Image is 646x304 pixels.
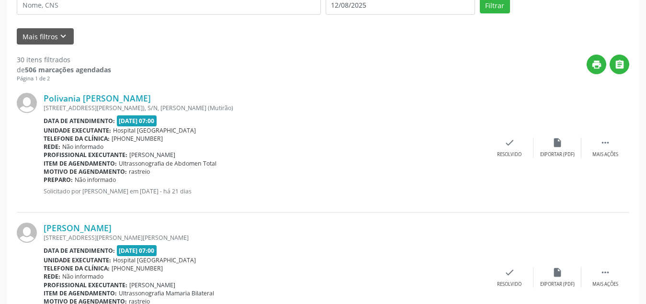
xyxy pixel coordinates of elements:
img: img [17,223,37,243]
i: keyboard_arrow_down [58,31,68,42]
i: insert_drive_file [552,267,563,278]
i: insert_drive_file [552,137,563,148]
b: Profissional executante: [44,281,127,289]
p: Solicitado por [PERSON_NAME] em [DATE] - há 21 dias [44,187,486,195]
span: [PERSON_NAME] [129,281,175,289]
b: Unidade executante: [44,256,111,264]
span: rastreio [129,168,150,176]
span: [PERSON_NAME] [129,151,175,159]
div: Exportar (PDF) [540,281,575,288]
i:  [600,267,611,278]
div: Mais ações [592,151,618,158]
div: Mais ações [592,281,618,288]
button: Mais filtroskeyboard_arrow_down [17,28,74,45]
div: [STREET_ADDRESS][PERSON_NAME][PERSON_NAME] [44,234,486,242]
span: Não informado [62,272,103,281]
b: Profissional executante: [44,151,127,159]
div: 30 itens filtrados [17,55,111,65]
div: de [17,65,111,75]
span: Ultrassonografia Mamaria Bilateral [119,289,214,297]
div: Página 1 de 2 [17,75,111,83]
i:  [600,137,611,148]
span: [PHONE_NUMBER] [112,264,163,272]
b: Rede: [44,272,60,281]
div: Exportar (PDF) [540,151,575,158]
button:  [610,55,629,74]
span: Não informado [75,176,116,184]
span: [DATE] 07:00 [117,245,157,256]
b: Rede: [44,143,60,151]
b: Item de agendamento: [44,289,117,297]
i:  [614,59,625,70]
b: Telefone da clínica: [44,135,110,143]
b: Telefone da clínica: [44,264,110,272]
span: Hospital [GEOGRAPHIC_DATA] [113,256,196,264]
img: img [17,93,37,113]
div: [STREET_ADDRESS][PERSON_NAME]), S/N, [PERSON_NAME] (Mutirão) [44,104,486,112]
span: [PHONE_NUMBER] [112,135,163,143]
div: Resolvido [497,151,521,158]
b: Motivo de agendamento: [44,168,127,176]
div: Resolvido [497,281,521,288]
b: Data de atendimento: [44,247,115,255]
a: [PERSON_NAME] [44,223,112,233]
span: [DATE] 07:00 [117,115,157,126]
i: check [504,267,515,278]
b: Preparo: [44,176,73,184]
b: Item de agendamento: [44,159,117,168]
a: Polivania [PERSON_NAME] [44,93,151,103]
i: check [504,137,515,148]
i: print [591,59,602,70]
span: Hospital [GEOGRAPHIC_DATA] [113,126,196,135]
b: Unidade executante: [44,126,111,135]
span: Não informado [62,143,103,151]
button: print [587,55,606,74]
strong: 506 marcações agendadas [25,65,111,74]
span: Ultrassonografia de Abdomen Total [119,159,216,168]
b: Data de atendimento: [44,117,115,125]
